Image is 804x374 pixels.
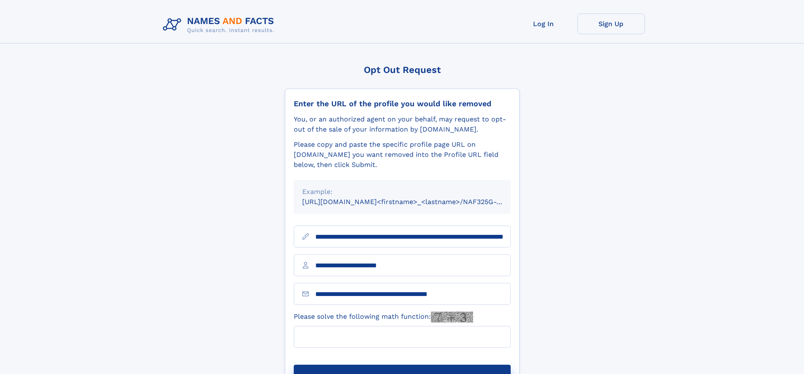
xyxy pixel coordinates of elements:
a: Sign Up [577,13,645,34]
img: Logo Names and Facts [160,13,281,36]
label: Please solve the following math function: [294,312,473,323]
a: Log In [510,13,577,34]
div: Example: [302,187,502,197]
small: [URL][DOMAIN_NAME]<firstname>_<lastname>/NAF325G-xxxxxxxx [302,198,527,206]
div: Opt Out Request [285,65,520,75]
div: You, or an authorized agent on your behalf, may request to opt-out of the sale of your informatio... [294,114,511,135]
div: Please copy and paste the specific profile page URL on [DOMAIN_NAME] you want removed into the Pr... [294,140,511,170]
div: Enter the URL of the profile you would like removed [294,99,511,108]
